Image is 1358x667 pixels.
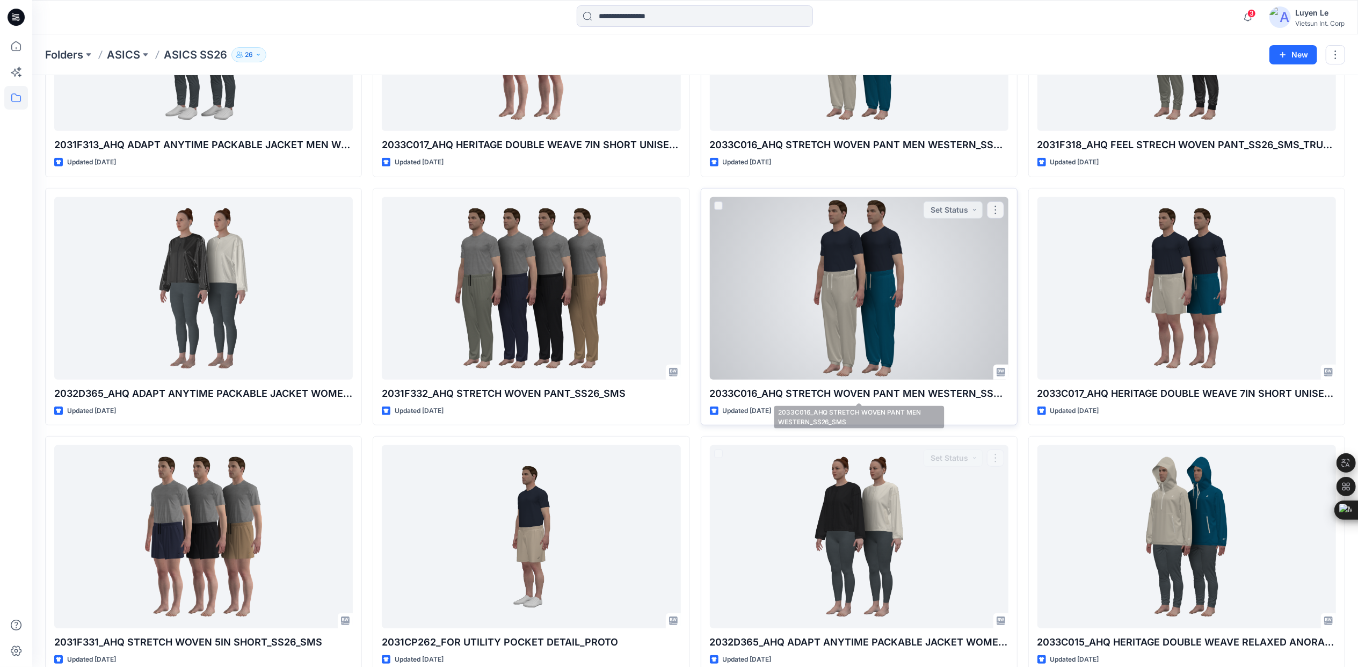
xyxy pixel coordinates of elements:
a: 2031CP262_FOR UTILITY POCKET DETAIL_PROTO [382,445,680,628]
a: 2033C016_AHQ STRETCH WOVEN PANT MEN WESTERN_SS26_SMS [710,197,1008,380]
p: 2031CP262_FOR UTILITY POCKET DETAIL_PROTO [382,635,680,650]
p: Updated [DATE] [723,405,772,417]
p: Updated [DATE] [395,405,444,417]
p: Updated [DATE] [723,654,772,665]
a: 2033C015_AHQ HERITAGE DOUBLE WEAVE RELAXED ANORAK_SS26_SMS [1037,445,1336,628]
img: avatar [1269,6,1291,28]
p: 2033C016_AHQ STRETCH WOVEN PANT MEN WESTERN_SS26_SMS_True Fabric [710,137,1008,153]
p: 2033C015_AHQ HERITAGE DOUBLE WEAVE RELAXED ANORAK_SS26_SMS [1037,635,1336,650]
p: 2031F318_AHQ FEEL STRECH WOVEN PANT_SS26_SMS_TRUE FABRIC [1037,137,1336,153]
p: 2031F331_AHQ STRETCH WOVEN 5IN SHORT_SS26_SMS [54,635,353,650]
p: Updated [DATE] [395,654,444,665]
a: ASICS [107,47,140,62]
p: 2033C017_AHQ HERITAGE DOUBLE WEAVE 7IN SHORT UNISEX WESTERN_SS26_SMS_True Fabric [382,137,680,153]
button: 26 [231,47,266,62]
p: ASICS SS26 [164,47,227,62]
p: 2033C016_AHQ STRETCH WOVEN PANT MEN WESTERN_SS26_SMS [710,386,1008,401]
div: Luyen Le [1295,6,1345,19]
p: 2031F313_AHQ ADAPT ANYTIME PACKABLE JACKET MEN WESTERN_SS26_SMS_True Fabric [54,137,353,153]
p: Updated [DATE] [395,157,444,168]
p: Updated [DATE] [1050,405,1099,417]
p: 2033C017_AHQ HERITAGE DOUBLE WEAVE 7IN SHORT UNISEX WESTERN_SS26_SMS [1037,386,1336,401]
span: 3 [1247,9,1256,18]
p: Updated [DATE] [67,157,116,168]
p: Updated [DATE] [1050,654,1099,665]
p: 2032D365_AHQ ADAPT ANYTIME PACKABLE JACKET WOMEN WESTERN_SS26_SMS [710,635,1008,650]
a: Folders [45,47,83,62]
p: 26 [245,49,253,61]
div: Vietsun Int. Corp [1295,19,1345,27]
a: 2032D365_AHQ ADAPT ANYTIME PACKABLE JACKET WOMEN WESTERN_SS26_SMS_True Fabric [54,197,353,380]
p: Updated [DATE] [67,405,116,417]
a: 2031F331_AHQ STRETCH WOVEN 5IN SHORT_SS26_SMS [54,445,353,628]
button: New [1269,45,1317,64]
p: Updated [DATE] [1050,157,1099,168]
p: 2032D365_AHQ ADAPT ANYTIME PACKABLE JACKET WOMEN WESTERN_SS26_SMS_True Fabric [54,386,353,401]
a: 2033C017_AHQ HERITAGE DOUBLE WEAVE 7IN SHORT UNISEX WESTERN_SS26_SMS [1037,197,1336,380]
p: 2031F332_AHQ STRETCH WOVEN PANT_SS26_SMS [382,386,680,401]
p: Updated [DATE] [67,654,116,665]
a: 2032D365_AHQ ADAPT ANYTIME PACKABLE JACKET WOMEN WESTERN_SS26_SMS [710,445,1008,628]
a: 2031F332_AHQ STRETCH WOVEN PANT_SS26_SMS [382,197,680,380]
p: Updated [DATE] [723,157,772,168]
